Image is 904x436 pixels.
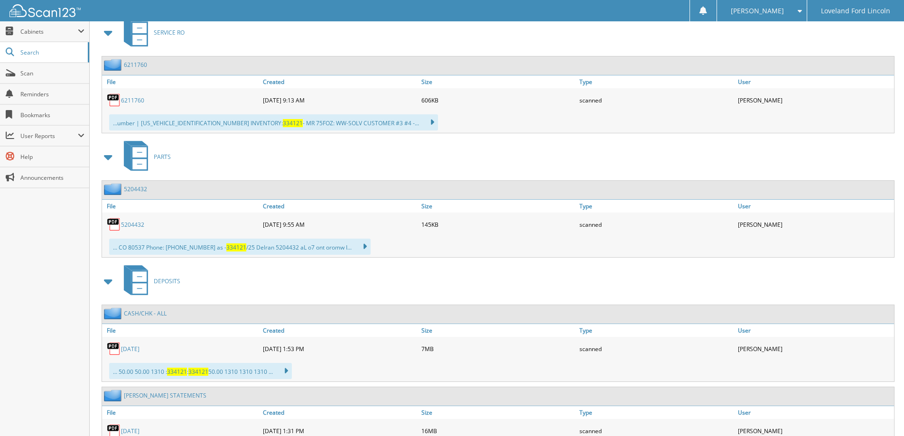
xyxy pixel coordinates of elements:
[577,406,736,419] a: Type
[419,324,578,337] a: Size
[419,200,578,213] a: Size
[109,363,292,379] div: ... 50.00 50.00 1310 : : 50.00 1310 1310 1310 ...
[107,342,121,356] img: PDF.png
[736,75,894,88] a: User
[419,339,578,358] div: 7MB
[124,391,206,399] a: [PERSON_NAME] STATEMENTS
[731,8,784,14] span: [PERSON_NAME]
[577,200,736,213] a: Type
[102,200,261,213] a: File
[736,215,894,234] div: [PERSON_NAME]
[577,91,736,110] div: scanned
[20,174,84,182] span: Announcements
[20,69,84,77] span: Scan
[736,406,894,419] a: User
[121,221,144,229] a: 5204432
[154,277,180,285] span: DEPOSITS
[20,48,83,56] span: Search
[20,90,84,98] span: Reminders
[419,91,578,110] div: 606KB
[736,339,894,358] div: [PERSON_NAME]
[736,324,894,337] a: User
[419,75,578,88] a: Size
[283,119,303,127] span: 334121
[104,390,124,401] img: folder2.png
[118,14,185,51] a: SERVICE RO
[261,91,419,110] div: [DATE] 9:13 AM
[121,345,140,353] a: [DATE]
[102,324,261,337] a: File
[261,75,419,88] a: Created
[419,215,578,234] div: 145KB
[102,406,261,419] a: File
[124,309,167,317] a: CASH/CHK - ALL
[9,4,81,17] img: scan123-logo-white.svg
[154,153,171,161] span: PARTS
[102,75,261,88] a: File
[226,243,246,251] span: 334121
[107,93,121,107] img: PDF.png
[261,406,419,419] a: Created
[821,8,890,14] span: Loveland Ford Lincoln
[261,324,419,337] a: Created
[121,427,140,435] a: [DATE]
[736,200,894,213] a: User
[118,138,171,176] a: PARTS
[20,132,78,140] span: User Reports
[154,28,185,37] span: SERVICE RO
[107,217,121,232] img: PDF.png
[577,324,736,337] a: Type
[577,75,736,88] a: Type
[261,339,419,358] div: [DATE] 1:53 PM
[124,185,147,193] a: 5204432
[857,390,904,436] iframe: Chat Widget
[736,91,894,110] div: [PERSON_NAME]
[104,307,124,319] img: folder2.png
[577,339,736,358] div: scanned
[109,239,371,255] div: ... CO 80537 Phone: [PHONE_NUMBER] as - /25 Delran 5204432 aL o7 ont oromw I...
[118,262,180,300] a: DEPOSITS
[167,368,187,376] span: 334121
[104,59,124,71] img: folder2.png
[20,153,84,161] span: Help
[121,96,144,104] a: 6211760
[20,111,84,119] span: Bookmarks
[20,28,78,36] span: Cabinets
[261,200,419,213] a: Created
[419,406,578,419] a: Size
[261,215,419,234] div: [DATE] 9:55 AM
[124,61,147,69] a: 6211760
[577,215,736,234] div: scanned
[104,183,124,195] img: folder2.png
[188,368,208,376] span: 334121
[109,114,438,130] div: ...umber | [US_VEHICLE_IDENTIFICATION_NUMBER] INVENTORY: - MR 75FOZ: WW-SOLV CUSTOMER #3 #4 -...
